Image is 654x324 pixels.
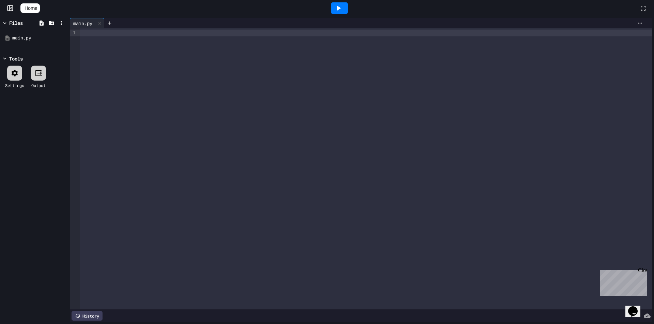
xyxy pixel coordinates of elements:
div: 1 [70,30,77,36]
iframe: chat widget [625,297,647,317]
div: Settings [5,82,24,88]
div: Tools [9,55,23,62]
span: Home [25,5,37,12]
div: main.py [70,18,104,28]
div: Chat with us now!Close [3,3,47,43]
div: Output [31,82,46,88]
div: main.py [70,20,96,27]
div: main.py [12,35,65,41]
iframe: chat widget [597,267,647,296]
a: Home [20,3,40,13]
div: Files [9,19,23,27]
div: History [72,311,103,321]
